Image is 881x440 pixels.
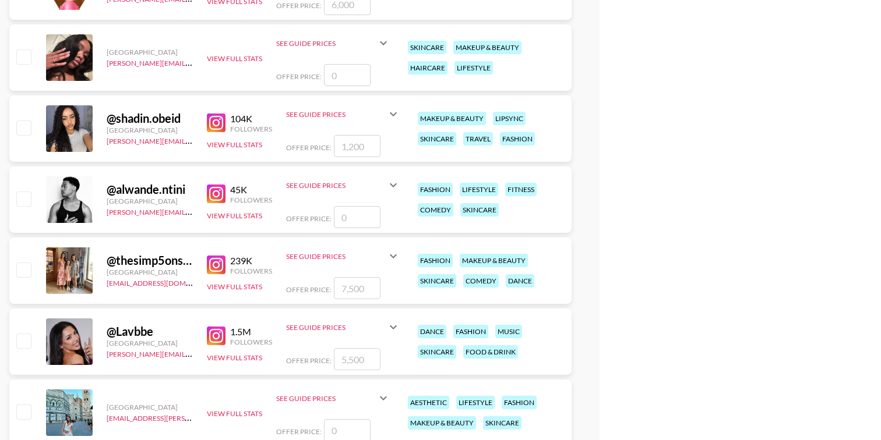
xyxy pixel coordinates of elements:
[207,113,225,132] img: Instagram
[276,394,376,403] div: See Guide Prices
[408,396,449,409] div: aesthetic
[276,39,376,48] div: See Guide Prices
[230,267,272,275] div: Followers
[460,183,498,196] div: lifestyle
[286,285,332,294] span: Offer Price:
[286,214,332,223] span: Offer Price:
[276,384,390,412] div: See Guide Prices
[418,325,446,338] div: dance
[495,325,522,338] div: music
[107,126,193,134] div: [GEOGRAPHIC_DATA]
[207,140,262,149] button: View Full Stats
[460,254,528,267] div: makeup & beauty
[107,56,279,68] a: [PERSON_NAME][EMAIL_ADDRESS][DOMAIN_NAME]
[418,132,456,146] div: skincare
[207,54,262,63] button: View Full Stats
[276,1,322,10] span: Offer Price:
[276,29,390,57] div: See Guide Prices
[456,396,495,409] div: lifestyle
[286,313,400,341] div: See Guide Prices
[463,345,518,359] div: food & drink
[207,184,225,203] img: Instagram
[334,135,380,157] input: 1,200
[463,132,493,146] div: travel
[230,255,272,267] div: 239K
[107,339,193,347] div: [GEOGRAPHIC_DATA]
[207,256,225,274] img: Instagram
[230,113,272,125] div: 104K
[107,205,279,217] a: [PERSON_NAME][EMAIL_ADDRESS][DOMAIN_NAME]
[207,409,262,418] button: View Full Stats
[286,143,332,152] span: Offer Price:
[107,268,193,276] div: [GEOGRAPHIC_DATA]
[207,327,225,345] img: Instagram
[207,211,262,220] button: View Full Stats
[334,277,380,299] input: 7,500
[453,41,521,54] div: makeup & beauty
[107,347,279,359] a: [PERSON_NAME][EMAIL_ADDRESS][DOMAIN_NAME]
[505,183,537,196] div: fitness
[286,323,386,332] div: See Guide Prices
[230,338,272,346] div: Followers
[408,61,447,74] div: haircare
[107,324,193,339] div: @ Lavbbe
[418,203,453,217] div: comedy
[418,183,453,196] div: fashion
[334,348,380,370] input: 5,500
[107,197,193,205] div: [GEOGRAPHIC_DATA]
[276,427,322,436] span: Offer Price:
[324,64,371,86] input: 0
[454,61,493,74] div: lifestyle
[502,396,537,409] div: fashion
[286,171,400,199] div: See Guide Prices
[418,274,456,288] div: skincare
[107,182,193,197] div: @ alwande.ntini
[418,254,453,267] div: fashion
[453,325,488,338] div: fashion
[286,252,386,261] div: See Guide Prices
[286,356,332,365] span: Offer Price:
[418,345,456,359] div: skincare
[107,411,279,423] a: [EMAIL_ADDRESS][PERSON_NAME][DOMAIN_NAME]
[230,125,272,133] div: Followers
[334,206,380,228] input: 0
[107,253,193,268] div: @ thesimp5onsisters
[418,112,486,125] div: makeup & beauty
[107,134,279,146] a: [PERSON_NAME][EMAIL_ADDRESS][DOMAIN_NAME]
[408,416,476,430] div: makeup & beauty
[493,112,526,125] div: lipsync
[207,282,262,291] button: View Full Stats
[107,276,224,288] a: [EMAIL_ADDRESS][DOMAIN_NAME]
[483,416,521,430] div: skincare
[107,48,193,56] div: [GEOGRAPHIC_DATA]
[230,184,272,196] div: 45K
[107,403,193,411] div: [GEOGRAPHIC_DATA]
[276,72,322,81] span: Offer Price:
[230,196,272,204] div: Followers
[286,100,400,128] div: See Guide Prices
[463,274,499,288] div: comedy
[286,181,386,190] div: See Guide Prices
[286,242,400,270] div: See Guide Prices
[408,41,446,54] div: skincare
[230,326,272,338] div: 1.5M
[207,353,262,362] button: View Full Stats
[286,110,386,119] div: See Guide Prices
[460,203,499,217] div: skincare
[506,274,534,288] div: dance
[107,111,193,126] div: @ shadin.obeid
[500,132,535,146] div: fashion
